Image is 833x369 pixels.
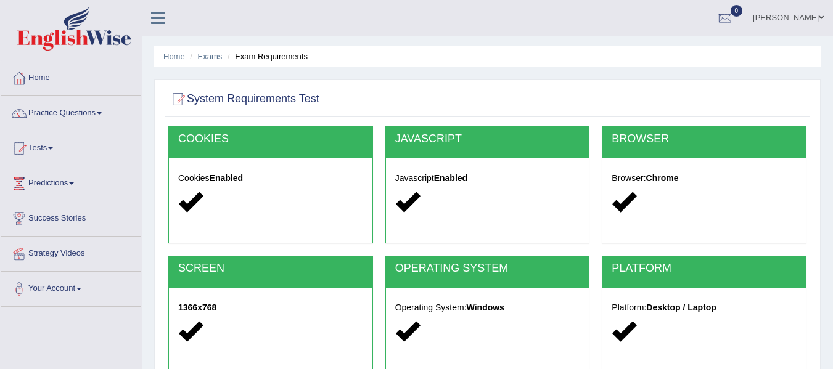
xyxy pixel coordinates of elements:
h2: System Requirements Test [168,90,319,108]
strong: Desktop / Laptop [646,302,716,312]
h5: Cookies [178,174,363,183]
a: Tests [1,131,141,162]
h2: COOKIES [178,133,363,145]
strong: Chrome [646,173,679,183]
li: Exam Requirements [224,51,308,62]
h5: Platform: [612,303,797,312]
h5: Operating System: [395,303,580,312]
strong: 1366x768 [178,302,216,312]
strong: Windows [467,302,504,312]
a: Predictions [1,166,141,197]
h2: BROWSER [612,133,797,145]
span: 0 [731,5,743,17]
strong: Enabled [210,173,243,183]
h2: SCREEN [178,262,363,275]
h2: JAVASCRIPT [395,133,580,145]
a: Strategy Videos [1,237,141,267]
a: Success Stories [1,201,141,232]
h5: Javascript [395,174,580,183]
a: Your Account [1,272,141,302]
a: Practice Questions [1,96,141,127]
h2: OPERATING SYSTEM [395,262,580,275]
a: Exams [198,52,223,61]
a: Home [1,61,141,92]
h2: PLATFORM [612,262,797,275]
h5: Browser: [612,174,797,183]
a: Home [163,52,185,61]
strong: Enabled [434,173,467,183]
